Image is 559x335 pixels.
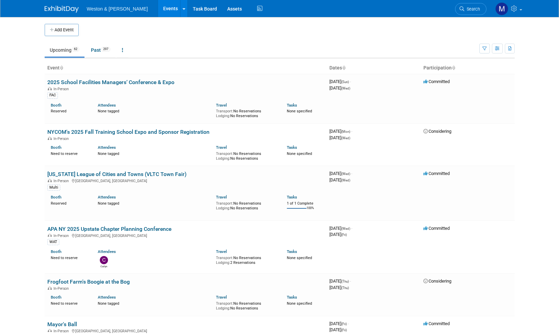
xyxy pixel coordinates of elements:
span: Transport: [216,151,233,156]
div: No Reservations No Reservations [216,108,277,118]
a: Sort by Event Name [60,65,63,70]
span: [DATE] [329,171,352,176]
div: Need to reserve [51,150,88,156]
span: - [351,226,352,231]
a: Booth [51,295,61,300]
a: Upcoming62 [45,44,84,57]
button: Add Event [45,24,79,36]
div: None tagged [98,300,211,306]
span: - [350,278,351,284]
span: Lodging: [216,156,230,161]
div: None tagged [98,150,211,156]
span: Committed [423,321,450,326]
span: [DATE] [329,278,351,284]
span: Transport: [216,256,233,260]
span: None specified [287,109,312,113]
td: 100% [307,206,314,216]
span: None specified [287,256,312,260]
span: [DATE] [329,85,350,91]
a: Search [455,3,486,15]
a: [US_STATE] League of Cities and Towns (VLTC Town Fair) [47,171,187,177]
div: [GEOGRAPHIC_DATA], [GEOGRAPHIC_DATA] [47,233,324,238]
span: Committed [423,79,450,84]
span: - [350,79,351,84]
span: 297 [101,47,110,52]
span: Transport: [216,109,233,113]
th: Event [45,62,327,74]
span: - [348,321,349,326]
span: Lodging: [216,206,230,210]
a: Attendees [98,145,116,150]
span: In-Person [53,234,71,238]
span: [DATE] [329,232,347,237]
a: Mayor's Ball [47,321,77,328]
a: Travel [216,249,227,254]
span: [DATE] [329,321,349,326]
a: Tasks [287,249,297,254]
div: None tagged [98,200,211,206]
span: Lodging: [216,260,230,265]
a: 2025 School Facilities Managers’ Conference & Expo [47,79,174,85]
span: Lodging: [216,114,230,118]
div: Reserved [51,108,88,114]
a: Booth [51,195,61,200]
a: APA NY 2025 Upstate Chapter Planning Conference [47,226,171,232]
img: In-Person Event [48,87,52,90]
span: Transport: [216,301,233,306]
a: Tasks [287,295,297,300]
span: (Thu) [341,280,349,283]
a: Travel [216,295,227,300]
img: Cailyn Locci [100,256,108,264]
span: Weston & [PERSON_NAME] [87,6,148,12]
span: (Fri) [341,322,347,326]
a: Travel [216,145,227,150]
th: Participation [421,62,515,74]
span: (Mon) [341,130,350,133]
div: No Reservations 2 Reservations [216,254,277,265]
span: Lodging: [216,306,230,310]
span: (Wed) [341,172,350,176]
span: (Fri) [341,233,347,237]
a: NYCOM's 2025 Fall Training School Expo and Sponsor Registration [47,129,209,135]
img: In-Person Event [48,179,52,182]
a: Travel [216,195,227,200]
span: In-Person [53,286,71,291]
img: In-Person Event [48,286,52,290]
span: None specified [287,301,312,306]
span: [DATE] [329,327,347,332]
span: (Wed) [341,227,350,230]
div: Cailyn Locci [99,264,108,268]
a: Frogfoot Farm's Boogie at the Bog [47,278,130,285]
a: Booth [51,249,61,254]
a: Sort by Participation Type [452,65,455,70]
span: [DATE] [329,79,351,84]
span: Considering [423,129,451,134]
span: (Thu) [341,286,349,290]
span: (Sun) [341,80,349,84]
a: Attendees [98,249,116,254]
div: FAC [47,92,58,98]
span: None specified [287,151,312,156]
a: Tasks [287,145,297,150]
a: Tasks [287,195,297,200]
span: Search [464,6,480,12]
span: 62 [72,47,79,52]
span: Committed [423,226,450,231]
span: [DATE] [329,129,352,134]
div: [GEOGRAPHIC_DATA], [GEOGRAPHIC_DATA] [47,178,324,183]
div: No Reservations No Reservations [216,200,277,210]
span: In-Person [53,329,71,333]
span: (Wed) [341,178,350,182]
span: (Wed) [341,86,350,90]
div: Multi [47,185,60,191]
a: Sort by Start Date [342,65,345,70]
div: No Reservations No Reservations [216,300,277,310]
span: [DATE] [329,135,350,140]
a: Attendees [98,195,116,200]
span: (Wed) [341,136,350,140]
div: [GEOGRAPHIC_DATA], [GEOGRAPHIC_DATA] [47,328,324,333]
img: In-Person Event [48,137,52,140]
a: Past297 [86,44,115,57]
div: Need to reserve [51,300,88,306]
span: - [351,129,352,134]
